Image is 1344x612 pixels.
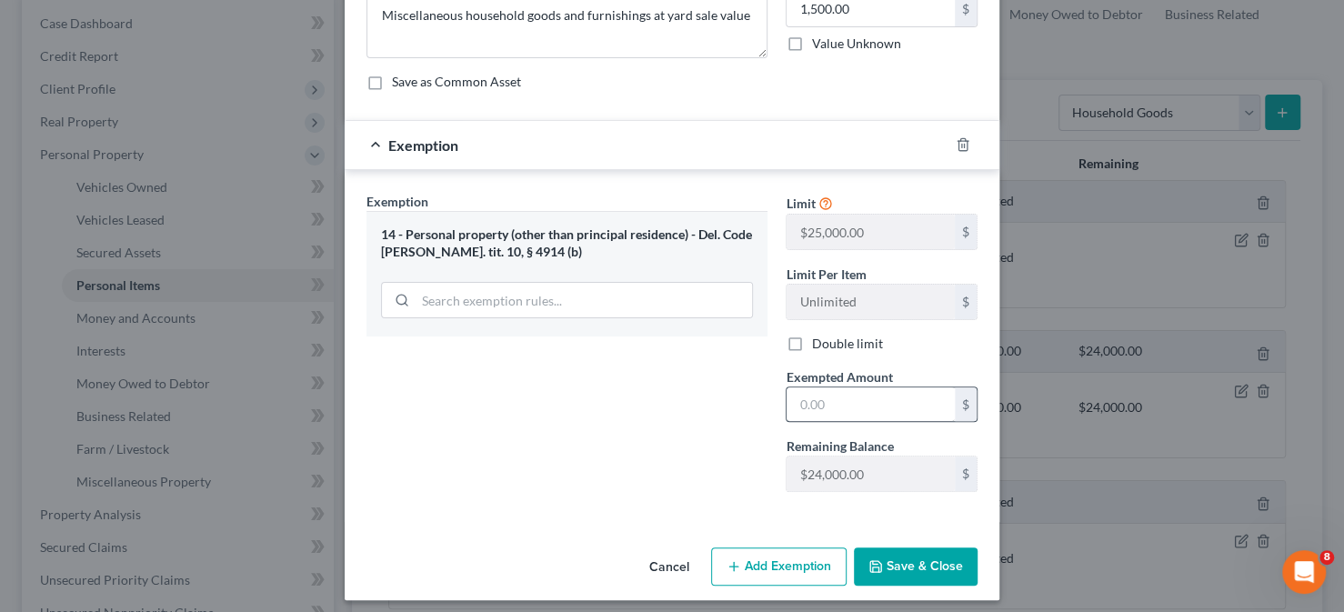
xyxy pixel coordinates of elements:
span: Exemption [366,194,428,209]
button: Save & Close [854,547,978,586]
div: $ [955,387,977,422]
input: -- [787,285,955,319]
span: Limit [786,196,815,211]
button: Add Exemption [711,547,847,586]
span: 8 [1319,550,1334,565]
span: Exemption [388,136,458,154]
div: 14 - Personal property (other than principal residence) - Del. Code [PERSON_NAME]. tit. 10, § 491... [381,226,753,260]
label: Double limit [811,335,882,353]
div: $ [955,285,977,319]
div: $ [955,456,977,491]
div: $ [955,215,977,249]
label: Remaining Balance [786,436,893,456]
button: Cancel [635,549,704,586]
input: Search exemption rules... [416,283,752,317]
label: Limit Per Item [786,265,866,284]
iframe: Intercom live chat [1282,550,1326,594]
label: Value Unknown [811,35,900,53]
label: Save as Common Asset [392,73,521,91]
input: -- [787,456,955,491]
input: -- [787,215,955,249]
input: 0.00 [787,387,955,422]
span: Exempted Amount [786,369,892,385]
